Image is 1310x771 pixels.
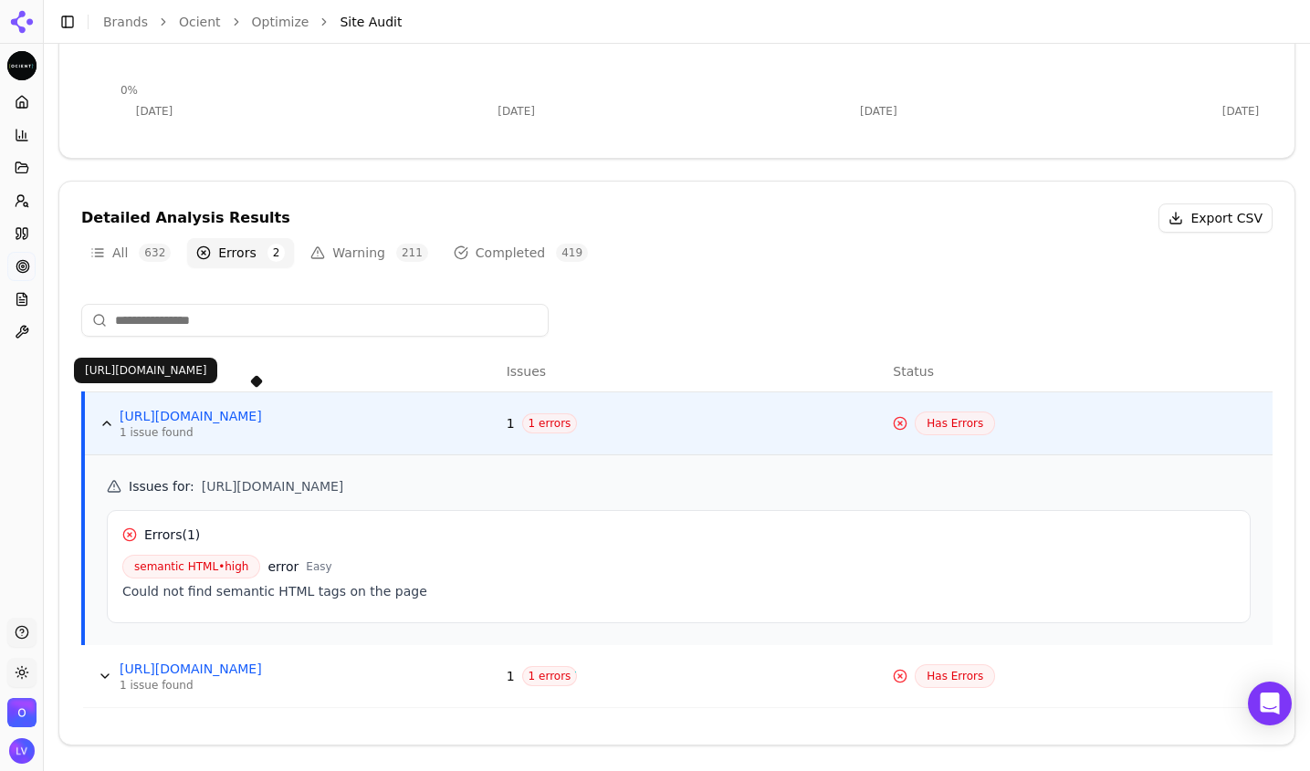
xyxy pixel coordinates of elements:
button: Open organization switcher [7,698,37,727]
div: Open Intercom Messenger [1248,682,1292,725]
tspan: [DATE] [1222,105,1260,118]
span: 632 [139,244,171,262]
tspan: 0% [121,84,138,97]
span: 2 [267,244,286,262]
span: Has Errors [915,664,995,688]
h5: Issues for : [107,477,1251,495]
span: 419 [556,244,588,262]
button: Export CSV [1158,203,1273,233]
a: [URL][DOMAIN_NAME] [120,407,393,425]
button: Completed419 [445,238,597,267]
span: Site Audit [340,13,402,31]
th: URL [112,351,499,392]
span: Easy [306,559,331,574]
h6: Errors ( 1 ) [144,526,200,544]
button: Open user button [9,738,35,764]
a: Brands [103,15,148,29]
span: 1 errors [522,413,578,433]
tspan: [DATE] [498,105,535,118]
span: 1 [507,414,515,432]
a: [URL][DOMAIN_NAME] [120,660,393,678]
button: Current brand: Ocient [7,51,37,80]
span: Status [893,362,934,380]
tspan: [DATE] [136,105,173,118]
img: Ocient [7,51,37,80]
span: 1 [507,667,515,685]
th: Issues [499,351,886,392]
img: Ocient [7,698,37,727]
span: 1 errors [522,666,578,686]
span: [URL][DOMAIN_NAME] [202,477,344,495]
tspan: [DATE] [860,105,897,118]
tspan: 25% [113,32,138,45]
div: Detailed Analysis Results [81,211,290,225]
a: Ocient [179,13,221,31]
img: Leah Valentine [9,738,35,764]
div: Could not find semantic HTML tags on the page [122,582,1235,600]
button: Errors2 [187,238,294,267]
div: 1 issue found [120,678,393,693]
span: Has Errors [915,412,995,435]
span: Issues [507,362,547,380]
button: All632 [81,238,180,267]
span: 211 [396,244,428,262]
button: Warning211 [301,238,436,267]
th: Status [886,351,1273,392]
div: 1 issue found [120,425,393,440]
a: Optimize [252,13,309,31]
div: Data table [81,351,1273,708]
span: semantic HTML • high [122,555,260,578]
p: [URL][DOMAIN_NAME] [85,363,206,378]
nav: breadcrumb [103,13,1259,31]
span: error [267,557,299,576]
